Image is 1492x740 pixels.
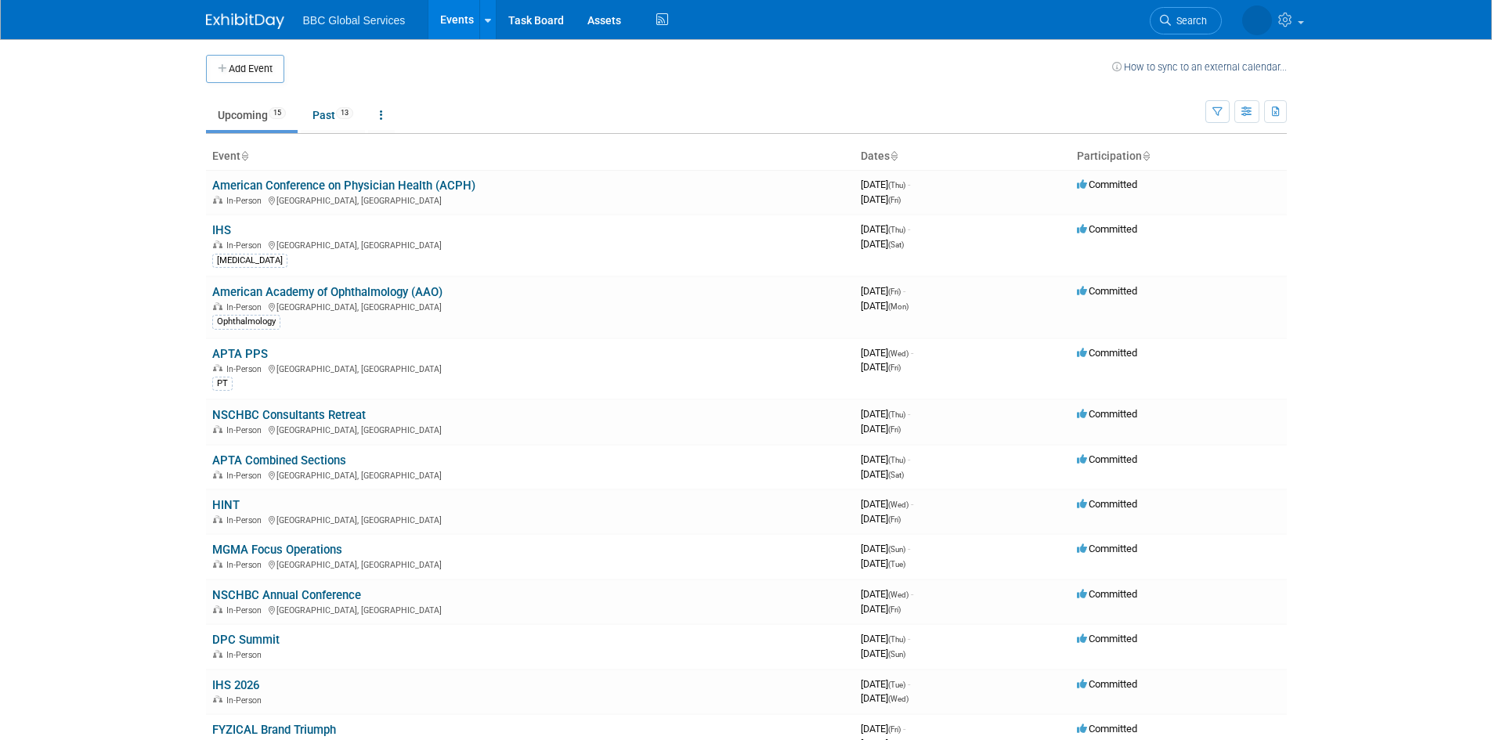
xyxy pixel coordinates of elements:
[861,498,913,510] span: [DATE]
[212,238,848,251] div: [GEOGRAPHIC_DATA], [GEOGRAPHIC_DATA]
[888,650,905,659] span: (Sun)
[212,498,240,512] a: HINT
[206,55,284,83] button: Add Event
[212,603,848,615] div: [GEOGRAPHIC_DATA], [GEOGRAPHIC_DATA]
[213,364,222,372] img: In-Person Event
[888,695,909,703] span: (Wed)
[861,238,904,250] span: [DATE]
[861,453,910,465] span: [DATE]
[212,723,336,737] a: FYZICAL Brand Triumph
[1112,61,1287,73] a: How to sync to an external calendar...
[1194,9,1272,26] img: Nathan Bush
[861,633,910,644] span: [DATE]
[1077,223,1137,235] span: Committed
[213,471,222,478] img: In-Person Event
[226,240,266,251] span: In-Person
[213,240,222,248] img: In-Person Event
[212,513,848,525] div: [GEOGRAPHIC_DATA], [GEOGRAPHIC_DATA]
[226,560,266,570] span: In-Person
[206,100,298,130] a: Upcoming15
[908,408,910,420] span: -
[1077,633,1137,644] span: Committed
[888,680,905,689] span: (Tue)
[212,193,848,206] div: [GEOGRAPHIC_DATA], [GEOGRAPHIC_DATA]
[861,223,910,235] span: [DATE]
[861,193,901,205] span: [DATE]
[861,300,909,312] span: [DATE]
[861,588,913,600] span: [DATE]
[1077,408,1137,420] span: Committed
[888,456,905,464] span: (Thu)
[206,143,854,170] th: Event
[861,648,905,659] span: [DATE]
[226,650,266,660] span: In-Person
[212,678,259,692] a: IHS 2026
[212,300,848,312] div: [GEOGRAPHIC_DATA], [GEOGRAPHIC_DATA]
[212,347,268,361] a: APTA PPS
[888,560,905,569] span: (Tue)
[861,723,905,735] span: [DATE]
[888,363,901,372] span: (Fri)
[1077,543,1137,554] span: Committed
[888,196,901,204] span: (Fri)
[908,543,910,554] span: -
[861,558,905,569] span: [DATE]
[911,347,913,359] span: -
[226,196,266,206] span: In-Person
[861,361,901,373] span: [DATE]
[212,543,342,557] a: MGMA Focus Operations
[213,196,222,204] img: In-Person Event
[888,471,904,479] span: (Sat)
[226,605,266,615] span: In-Person
[226,364,266,374] span: In-Person
[861,423,901,435] span: [DATE]
[212,633,280,647] a: DPC Summit
[888,410,905,419] span: (Thu)
[861,692,909,704] span: [DATE]
[212,377,233,391] div: PT
[888,302,909,311] span: (Mon)
[861,179,910,190] span: [DATE]
[212,558,848,570] div: [GEOGRAPHIC_DATA], [GEOGRAPHIC_DATA]
[908,633,910,644] span: -
[903,723,905,735] span: -
[206,13,284,29] img: ExhibitDay
[911,498,913,510] span: -
[212,285,443,299] a: American Academy of Ophthalmology (AAO)
[888,226,905,234] span: (Thu)
[226,471,266,481] span: In-Person
[861,678,910,690] span: [DATE]
[861,468,904,480] span: [DATE]
[888,349,909,358] span: (Wed)
[213,650,222,658] img: In-Person Event
[861,347,913,359] span: [DATE]
[213,302,222,310] img: In-Person Event
[908,453,910,465] span: -
[861,408,910,420] span: [DATE]
[888,287,901,296] span: (Fri)
[888,500,909,509] span: (Wed)
[213,560,222,568] img: In-Person Event
[888,605,901,614] span: (Fri)
[1077,498,1137,510] span: Committed
[861,543,910,554] span: [DATE]
[213,425,222,433] img: In-Person Event
[888,725,901,734] span: (Fri)
[212,223,231,237] a: IHS
[888,181,905,190] span: (Thu)
[226,302,266,312] span: In-Person
[212,179,475,193] a: American Conference on Physician Health (ACPH)
[903,285,905,297] span: -
[861,513,901,525] span: [DATE]
[888,240,904,249] span: (Sat)
[1101,7,1173,34] a: Search
[1142,150,1150,162] a: Sort by Participation Type
[303,14,406,27] span: BBC Global Services
[1071,143,1287,170] th: Participation
[1077,588,1137,600] span: Committed
[1077,723,1137,735] span: Committed
[212,254,287,268] div: [MEDICAL_DATA]
[861,603,901,615] span: [DATE]
[890,150,898,162] a: Sort by Start Date
[908,179,910,190] span: -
